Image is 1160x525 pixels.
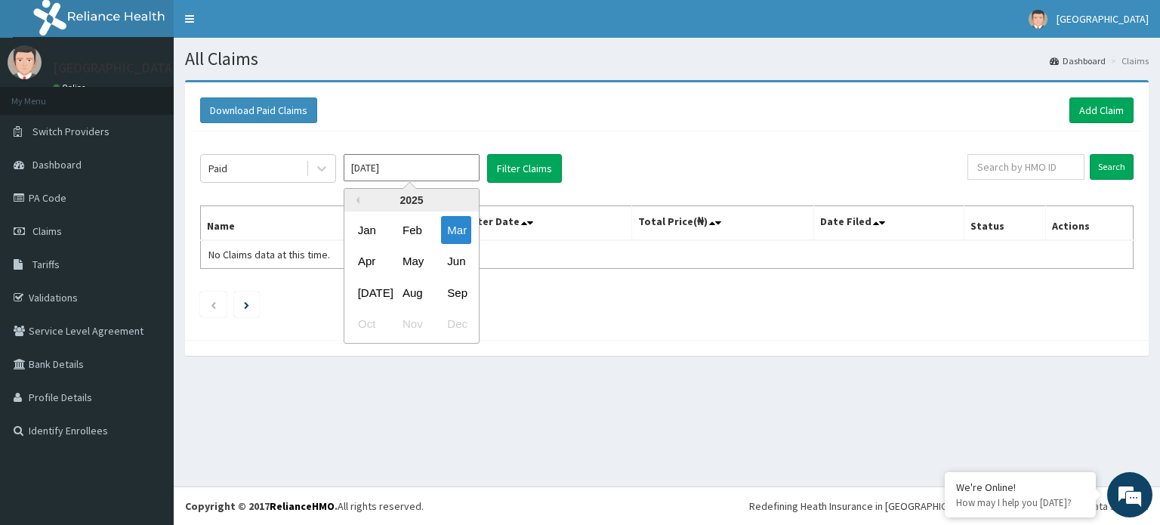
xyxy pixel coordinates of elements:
[248,8,284,44] div: Minimize live chat window
[441,248,471,276] div: Choose June 2025
[967,154,1084,180] input: Search by HMO ID
[632,206,814,241] th: Total Price(₦)
[200,97,317,123] button: Download Paid Claims
[53,61,177,75] p: [GEOGRAPHIC_DATA]
[1050,54,1106,67] a: Dashboard
[32,258,60,271] span: Tariffs
[344,189,479,212] div: 2025
[185,499,338,513] strong: Copyright © 2017 .
[201,206,436,241] th: Name
[352,216,382,244] div: Choose January 2025
[352,279,382,307] div: Choose July 2025
[749,499,1149,514] div: Redefining Heath Insurance in [GEOGRAPHIC_DATA] using Telemedicine and Data Science!
[1029,10,1047,29] img: User Image
[441,216,471,244] div: Choose March 2025
[1090,154,1134,180] input: Search
[53,82,89,93] a: Online
[441,279,471,307] div: Choose September 2025
[814,206,964,241] th: Date Filed
[396,279,427,307] div: Choose August 2025
[174,486,1160,525] footer: All rights reserved.
[208,161,227,176] div: Paid
[32,224,62,238] span: Claims
[352,196,359,204] button: Previous Year
[956,496,1084,509] p: How may I help you today?
[1107,54,1149,67] li: Claims
[32,125,110,138] span: Switch Providers
[88,163,208,316] span: We're online!
[487,154,562,183] button: Filter Claims
[210,298,217,311] a: Previous page
[352,248,382,276] div: Choose April 2025
[244,298,249,311] a: Next page
[32,158,82,171] span: Dashboard
[185,49,1149,69] h1: All Claims
[8,45,42,79] img: User Image
[1069,97,1134,123] a: Add Claim
[344,215,479,340] div: month 2025-03
[396,248,427,276] div: Choose May 2025
[8,358,288,411] textarea: Type your message and hit 'Enter'
[956,480,1084,494] div: We're Online!
[1045,206,1133,241] th: Actions
[344,154,480,181] input: Select Month and Year
[208,248,330,261] span: No Claims data at this time.
[1057,12,1149,26] span: [GEOGRAPHIC_DATA]
[964,206,1045,241] th: Status
[270,499,335,513] a: RelianceHMO
[79,85,254,104] div: Chat with us now
[396,216,427,244] div: Choose February 2025
[28,76,61,113] img: d_794563401_company_1708531726252_794563401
